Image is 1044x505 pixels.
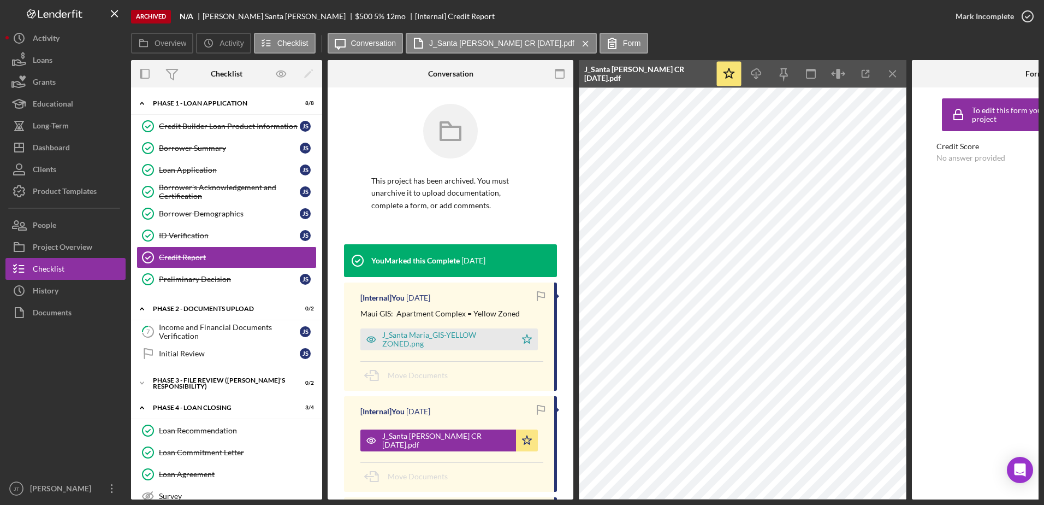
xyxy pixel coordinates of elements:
[415,12,495,21] div: [Internal] Credit Report
[33,158,56,183] div: Clients
[159,144,300,152] div: Borrower Summary
[159,231,300,240] div: ID Verification
[159,470,316,479] div: Loan Agreement
[33,93,73,118] div: Educational
[382,432,511,449] div: J_Santa [PERSON_NAME] CR [DATE].pdf
[137,442,317,463] a: Loan Commitment Letter
[5,49,126,71] button: Loans
[277,39,309,48] label: Checklist
[5,27,126,49] button: Activity
[153,404,287,411] div: PHASE 4 - LOAN CLOSING
[159,349,300,358] div: Initial Review
[33,258,64,283] div: Checklist
[5,93,126,115] button: Educational
[5,280,126,302] button: History
[5,258,126,280] button: Checklist
[5,158,126,180] a: Clients
[5,115,126,137] button: Long-Term
[300,186,311,197] div: J S
[159,183,300,201] div: Borrower's Acknowledgement and Certification
[137,321,317,343] a: 7Income and Financial Documents VerificationJS
[945,5,1039,27] button: Mark Incomplete
[360,362,459,389] button: Move Documents
[5,214,126,236] button: People
[360,463,459,490] button: Move Documents
[33,71,56,96] div: Grants
[33,280,58,304] div: History
[300,165,311,175] div: J S
[300,143,311,154] div: J S
[294,404,314,411] div: 3 / 4
[33,137,70,161] div: Dashboard
[1007,457,1033,483] div: Open Intercom Messenger
[153,100,287,107] div: Phase 1 - Loan Application
[33,180,97,205] div: Product Templates
[5,302,126,324] a: Documents
[159,323,300,340] div: Income and Financial Documents Verification
[5,236,126,258] button: Project Overview
[360,407,405,416] div: [Internal] You
[153,377,287,390] div: PHASE 3 - FILE REVIEW ([PERSON_NAME]'s Responsibility)
[388,371,448,380] span: Move Documents
[360,308,520,320] p: Maui GIS: Apartment Complex = Yellow Zoned
[461,256,485,265] time: 2025-09-03 19:53
[203,12,355,21] div: [PERSON_NAME] Santa [PERSON_NAME]
[211,69,242,78] div: Checklist
[371,256,460,265] div: You Marked this Complete
[137,137,317,159] a: Borrower SummaryJS
[300,230,311,241] div: J S
[300,208,311,219] div: J S
[5,137,126,158] button: Dashboard
[159,166,300,174] div: Loan Application
[159,275,300,284] div: Preliminary Decision
[294,100,314,107] div: 8 / 8
[155,39,186,48] label: Overview
[137,181,317,203] a: Borrower's Acknowledgement and CertificationJS
[300,274,311,285] div: J S
[382,331,511,348] div: J_Santa Maria_GIS-YELLOW ZONED.png
[406,293,430,302] time: 2025-09-03 19:53
[623,39,641,48] label: Form
[600,33,648,54] button: Form
[33,115,69,139] div: Long-Term
[137,203,317,225] a: Borrower DemographicsJS
[159,448,316,457] div: Loan Commitment Letter
[33,236,92,261] div: Project Overview
[27,478,98,502] div: [PERSON_NAME]
[254,33,316,54] button: Checklist
[159,253,316,262] div: Credit Report
[386,12,406,21] div: 12 mo
[936,154,1005,162] div: No answer provided
[146,328,150,335] tspan: 7
[137,225,317,246] a: ID VerificationJS
[33,302,72,326] div: Documents
[584,65,710,83] div: J_Santa [PERSON_NAME] CR [DATE].pdf
[180,12,193,21] b: N/A
[131,10,171,24] div: Archived
[33,49,52,74] div: Loans
[5,180,126,202] button: Product Templates
[137,420,317,442] a: Loan Recommendation
[5,71,126,93] a: Grants
[406,33,597,54] button: J_Santa [PERSON_NAME] CR [DATE].pdf
[153,306,287,312] div: Phase 2 - DOCUMENTS UPLOAD
[294,380,314,386] div: 0 / 2
[137,463,317,485] a: Loan Agreement
[196,33,251,54] button: Activity
[33,27,60,52] div: Activity
[5,478,126,500] button: JT[PERSON_NAME]
[1025,69,1044,78] div: Form
[429,39,574,48] label: J_Santa [PERSON_NAME] CR [DATE].pdf
[374,12,384,21] div: 5 %
[33,214,56,239] div: People
[300,348,311,359] div: J S
[300,326,311,337] div: J S
[159,122,300,131] div: Credit Builder Loan Product Information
